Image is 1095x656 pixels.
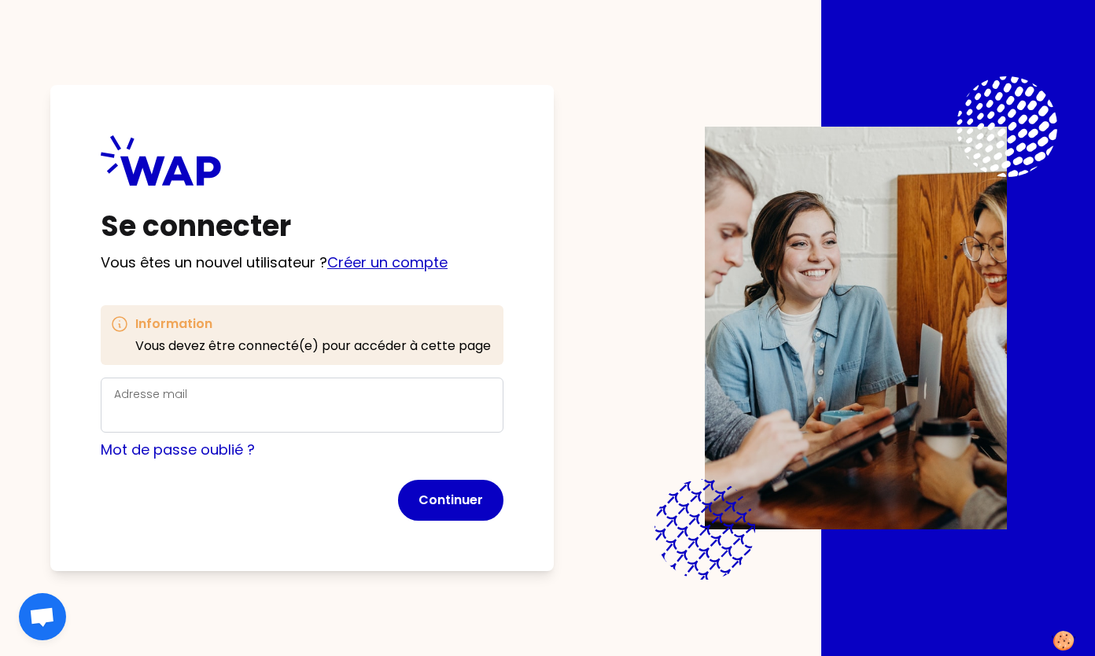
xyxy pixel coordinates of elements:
[101,440,255,459] a: Mot de passe oublié ?
[101,252,503,274] p: Vous êtes un nouvel utilisateur ?
[114,386,187,402] label: Adresse mail
[135,315,491,334] h3: Information
[135,337,491,356] p: Vous devez être connecté(e) pour accéder à cette page
[327,252,448,272] a: Créer un compte
[19,593,66,640] div: Ouvrir le chat
[705,127,1007,529] img: Description
[101,211,503,242] h1: Se connecter
[398,480,503,521] button: Continuer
